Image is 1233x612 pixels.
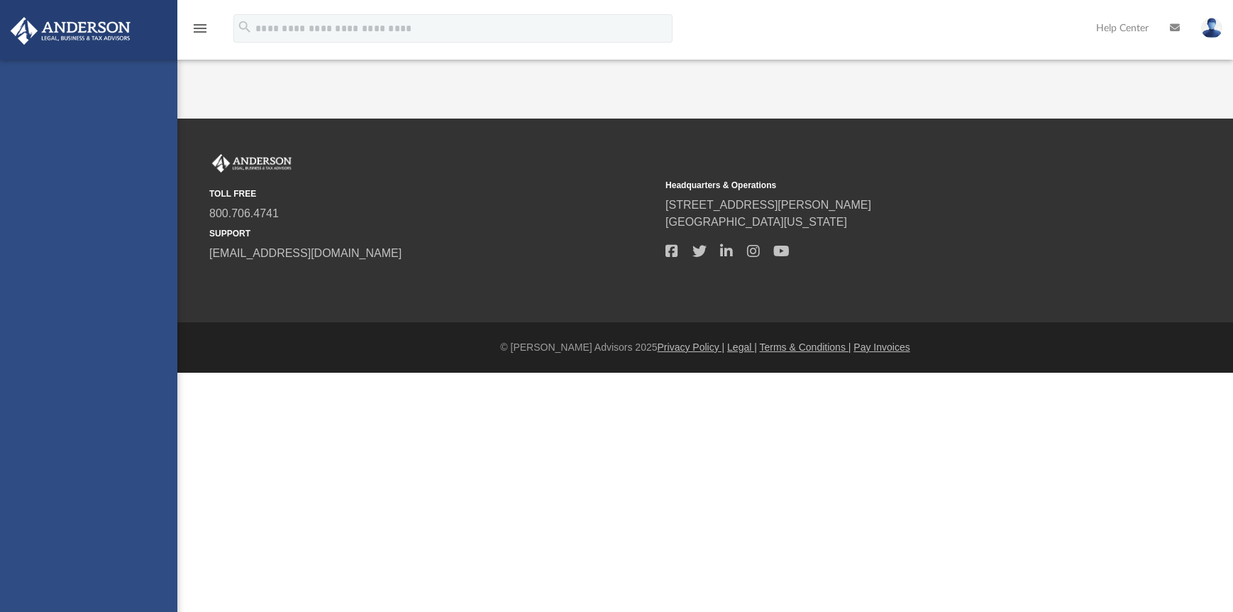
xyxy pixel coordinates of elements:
small: SUPPORT [209,227,656,240]
a: [STREET_ADDRESS][PERSON_NAME] [665,199,871,211]
a: Legal | [727,341,757,353]
img: User Pic [1201,18,1222,38]
a: Privacy Policy | [658,341,725,353]
a: 800.706.4741 [209,207,279,219]
a: [EMAIL_ADDRESS][DOMAIN_NAME] [209,247,402,259]
div: © [PERSON_NAME] Advisors 2025 [177,340,1233,355]
small: Headquarters & Operations [665,179,1112,192]
a: menu [192,27,209,37]
a: [GEOGRAPHIC_DATA][US_STATE] [665,216,847,228]
i: menu [192,20,209,37]
i: search [237,19,253,35]
a: Terms & Conditions | [760,341,851,353]
img: Anderson Advisors Platinum Portal [209,154,294,173]
a: Pay Invoices [853,341,909,353]
img: Anderson Advisors Platinum Portal [6,17,135,45]
small: TOLL FREE [209,187,656,200]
